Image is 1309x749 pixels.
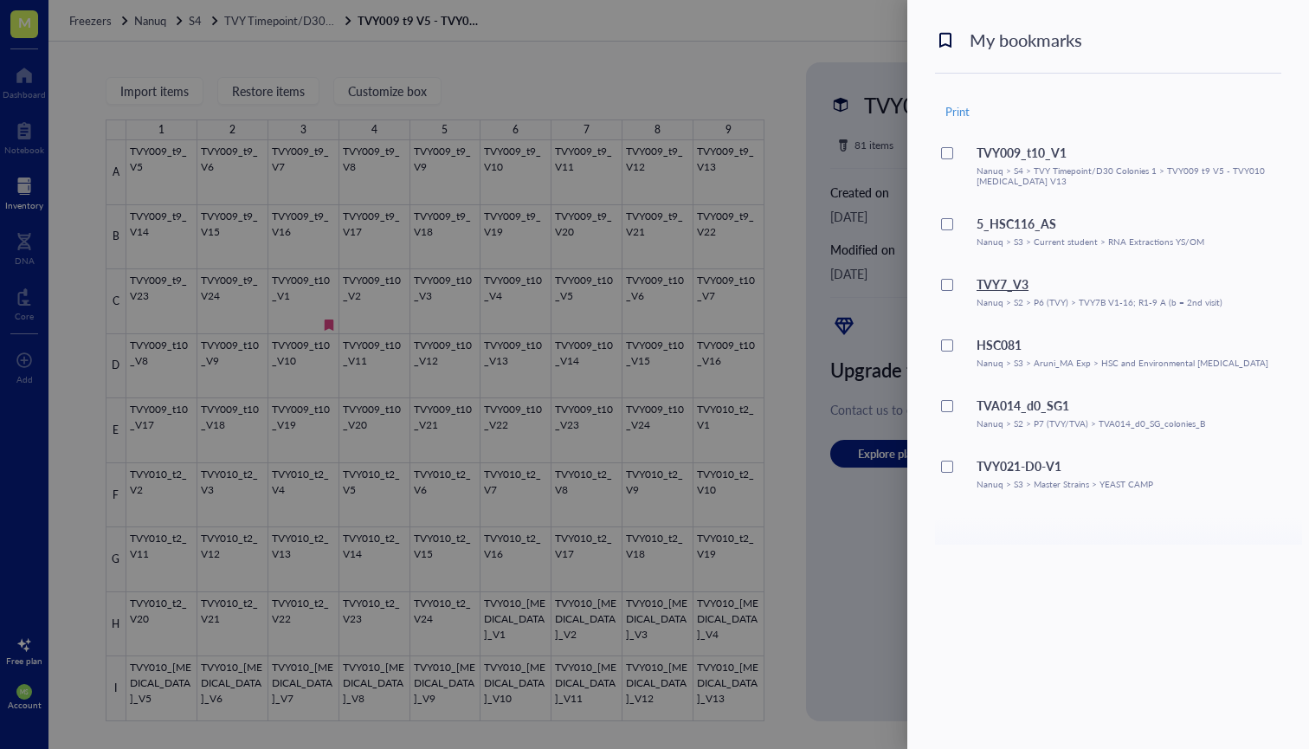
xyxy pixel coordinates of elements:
div: Nanuq > S3 > Current student > RNA Extractions YS/OM [977,236,1204,247]
div: Nanuq > S2 > P7 (TVY/TVA) > TVA014_d0_SG_colonies_B [977,418,1205,429]
a: TVY021-D0-V1Nanuq > S3 > Master Strains > YEAST CAMP [963,456,1174,489]
div: TVY009_t10_V1 [977,143,1281,162]
span: Print [945,104,970,119]
a: HSC081Nanuq > S3 > Aruni_MA Exp > HSC and Environmental [MEDICAL_DATA] [963,335,1289,368]
div: My bookmarks [970,28,1288,52]
div: TVY021-D0-V1 [977,456,1153,475]
div: Nanuq > S3 > Master Strains > YEAST CAMP [977,479,1153,489]
div: 5_HSC116_AS [977,214,1204,233]
a: TVY009_t10_V1Nanuq > S4 > TVY Timepoint/D30 Colonies 1 > TVY009 t9 V5 - TVY010 [MEDICAL_DATA] V13 [963,143,1302,186]
a: 5_HSC116_ASNanuq > S3 > Current student > RNA Extractions YS/OM [963,214,1225,247]
div: Nanuq > S3 > Aruni_MA Exp > HSC and Environmental [MEDICAL_DATA] [977,358,1268,368]
a: TVY7_V3Nanuq > S2 > P6 (TVY) > TVY7B V1-16; R1-9 A (b = 2nd visit) [963,274,1243,307]
div: Nanuq > S4 > TVY Timepoint/D30 Colonies 1 > TVY009 t9 V5 - TVY010 [MEDICAL_DATA] V13 [977,165,1281,186]
button: Print [942,101,973,122]
a: TVA014_d0_SG1Nanuq > S2 > P7 (TVY/TVA) > TVA014_d0_SG_colonies_B [963,396,1226,429]
div: Nanuq > S2 > P6 (TVY) > TVY7B V1-16; R1-9 A (b = 2nd visit) [977,297,1222,307]
div: HSC081 [977,335,1268,354]
div: TVA014_d0_SG1 [977,396,1205,415]
div: TVY7_V3 [977,274,1222,294]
